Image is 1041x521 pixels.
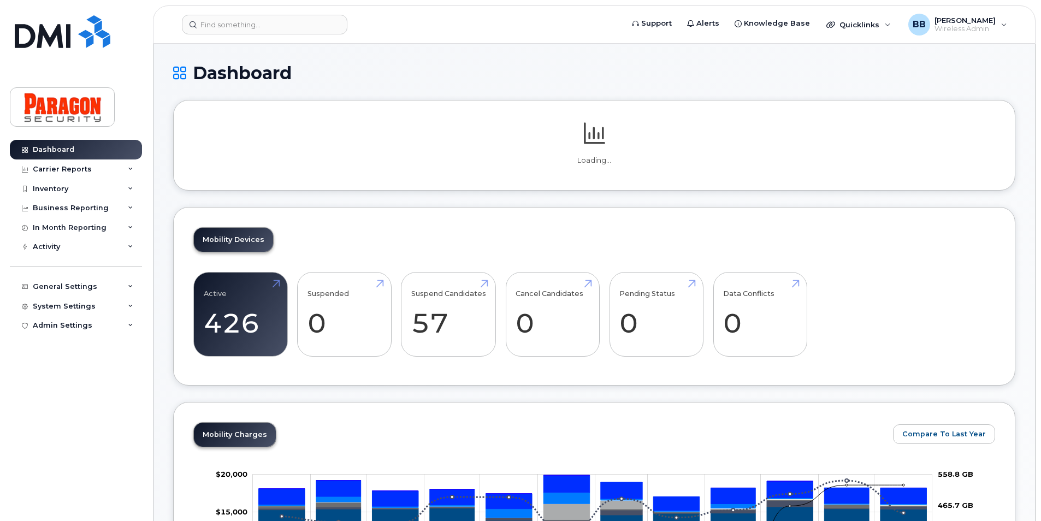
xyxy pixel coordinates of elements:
a: Mobility Charges [194,423,276,447]
g: HST [259,476,927,511]
a: Data Conflicts 0 [723,279,797,351]
a: Mobility Devices [194,228,273,252]
a: Pending Status 0 [619,279,693,351]
tspan: $20,000 [216,470,247,478]
a: Active 426 [204,279,277,351]
tspan: 558.8 GB [938,470,973,478]
tspan: 465.7 GB [938,501,973,510]
a: Suspend Candidates 57 [411,279,486,351]
g: Features [259,493,927,518]
button: Compare To Last Year [893,424,995,444]
g: $0 [216,507,247,516]
a: Suspended 0 [307,279,381,351]
tspan: $15,000 [216,507,247,516]
p: Loading... [193,156,995,165]
span: Compare To Last Year [902,429,986,439]
a: Cancel Candidates 0 [516,279,589,351]
g: $0 [216,470,247,478]
h1: Dashboard [173,63,1015,82]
